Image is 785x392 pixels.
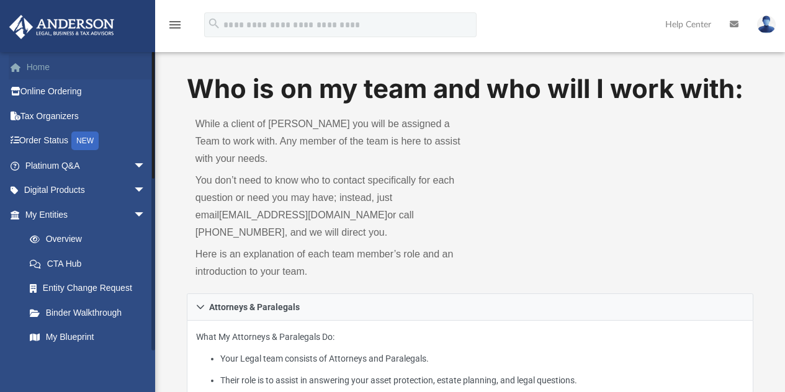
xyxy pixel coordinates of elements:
p: Here is an explanation of each team member’s role and an introduction to your team. [195,246,462,280]
p: You don’t need to know who to contact specifically for each question or need you may have; instea... [195,172,462,241]
p: While a client of [PERSON_NAME] you will be assigned a Team to work with. Any member of the team ... [195,115,462,167]
a: Overview [17,227,164,252]
span: arrow_drop_down [133,178,158,203]
a: Attorneys & Paralegals [187,293,754,321]
a: CTA Hub [17,251,164,276]
a: menu [168,24,182,32]
li: Your Legal team consists of Attorneys and Paralegals. [220,351,744,367]
a: My Entitiesarrow_drop_down [9,202,164,227]
a: Home [9,55,164,79]
img: User Pic [757,16,776,33]
span: Attorneys & Paralegals [209,303,300,311]
span: arrow_drop_down [133,153,158,179]
i: menu [168,17,182,32]
a: Order StatusNEW [9,128,164,154]
h1: Who is on my team and who will I work with: [187,71,754,107]
a: [EMAIL_ADDRESS][DOMAIN_NAME] [219,210,387,220]
span: arrow_drop_down [133,202,158,228]
img: Anderson Advisors Platinum Portal [6,15,118,39]
a: Tax Organizers [9,104,164,128]
div: NEW [71,131,99,150]
a: Platinum Q&Aarrow_drop_down [9,153,164,178]
a: My Blueprint [17,325,158,350]
a: Digital Productsarrow_drop_down [9,178,164,203]
i: search [207,17,221,30]
li: Their role is to assist in answering your asset protection, estate planning, and legal questions. [220,373,744,388]
a: Online Ordering [9,79,164,104]
a: Binder Walkthrough [17,300,164,325]
a: Entity Change Request [17,276,164,301]
a: Tax Due Dates [17,349,164,374]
